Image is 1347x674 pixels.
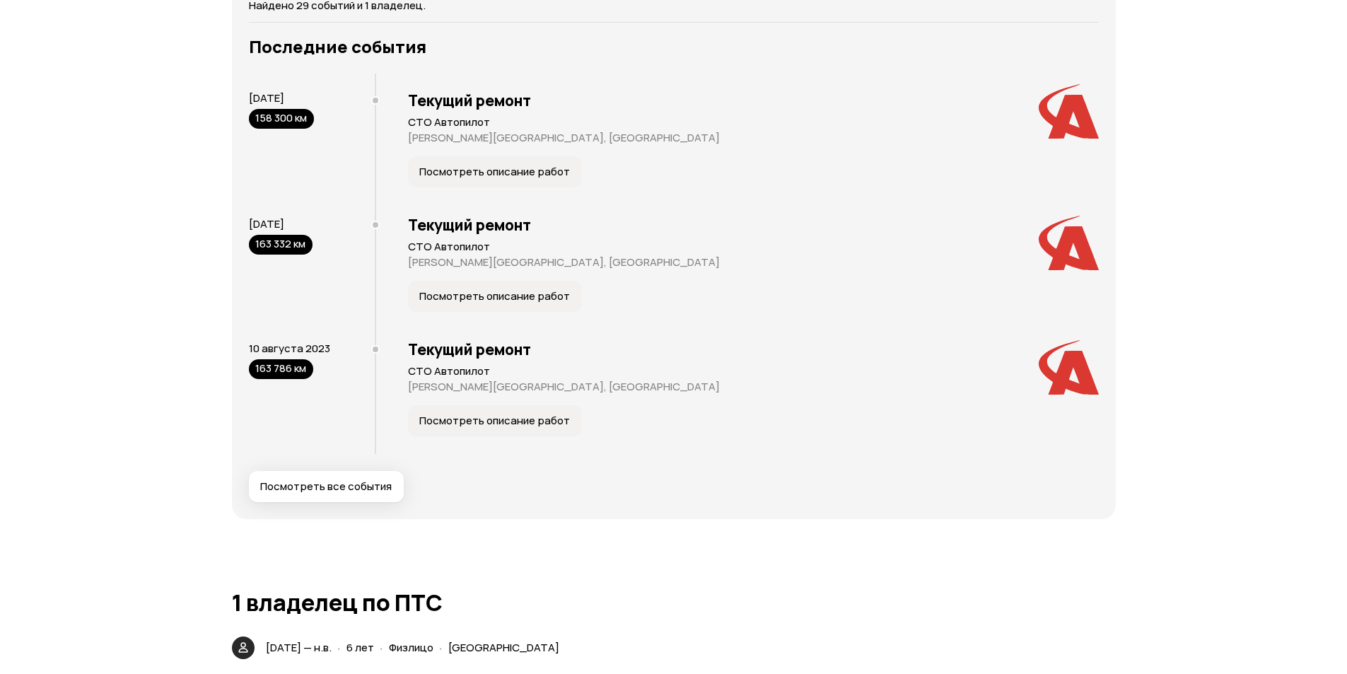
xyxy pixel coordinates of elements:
p: СТО Автопилот [408,364,1099,378]
h3: Текущий ремонт [408,216,1099,234]
img: logo [1039,216,1099,270]
h3: Текущий ремонт [408,340,1099,359]
p: СТО Автопилот [408,240,1099,254]
span: 10 августа 2023 [249,341,330,356]
img: logo [1039,340,1099,395]
span: Посмотреть все события [260,480,392,494]
span: · [380,636,383,659]
div: 163 786 км [249,359,313,379]
p: [PERSON_NAME][GEOGRAPHIC_DATA], [GEOGRAPHIC_DATA] [408,131,1099,145]
h3: Последние события [249,37,1099,57]
span: [DATE] — н.в. [266,640,332,655]
button: Посмотреть описание работ [408,156,582,187]
h1: 1 владелец по ПТС [232,590,1116,615]
h3: Текущий ремонт [408,91,1099,110]
div: 158 300 км [249,109,314,129]
div: 163 332 км [249,235,313,255]
span: [DATE] [249,91,284,105]
span: [GEOGRAPHIC_DATA] [448,640,559,655]
span: Посмотреть описание работ [419,165,570,179]
p: СТО Автопилот [408,115,1099,129]
span: 6 лет [346,640,374,655]
p: [PERSON_NAME][GEOGRAPHIC_DATA], [GEOGRAPHIC_DATA] [408,380,1099,394]
span: · [337,636,341,659]
span: Посмотреть описание работ [419,289,570,303]
img: logo [1039,84,1099,139]
span: [DATE] [249,216,284,231]
button: Посмотреть описание работ [408,281,582,312]
span: Физлицо [389,640,433,655]
span: · [439,636,443,659]
p: [PERSON_NAME][GEOGRAPHIC_DATA], [GEOGRAPHIC_DATA] [408,255,1099,269]
button: Посмотреть описание работ [408,405,582,436]
button: Посмотреть все события [249,471,404,502]
span: Посмотреть описание работ [419,414,570,428]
